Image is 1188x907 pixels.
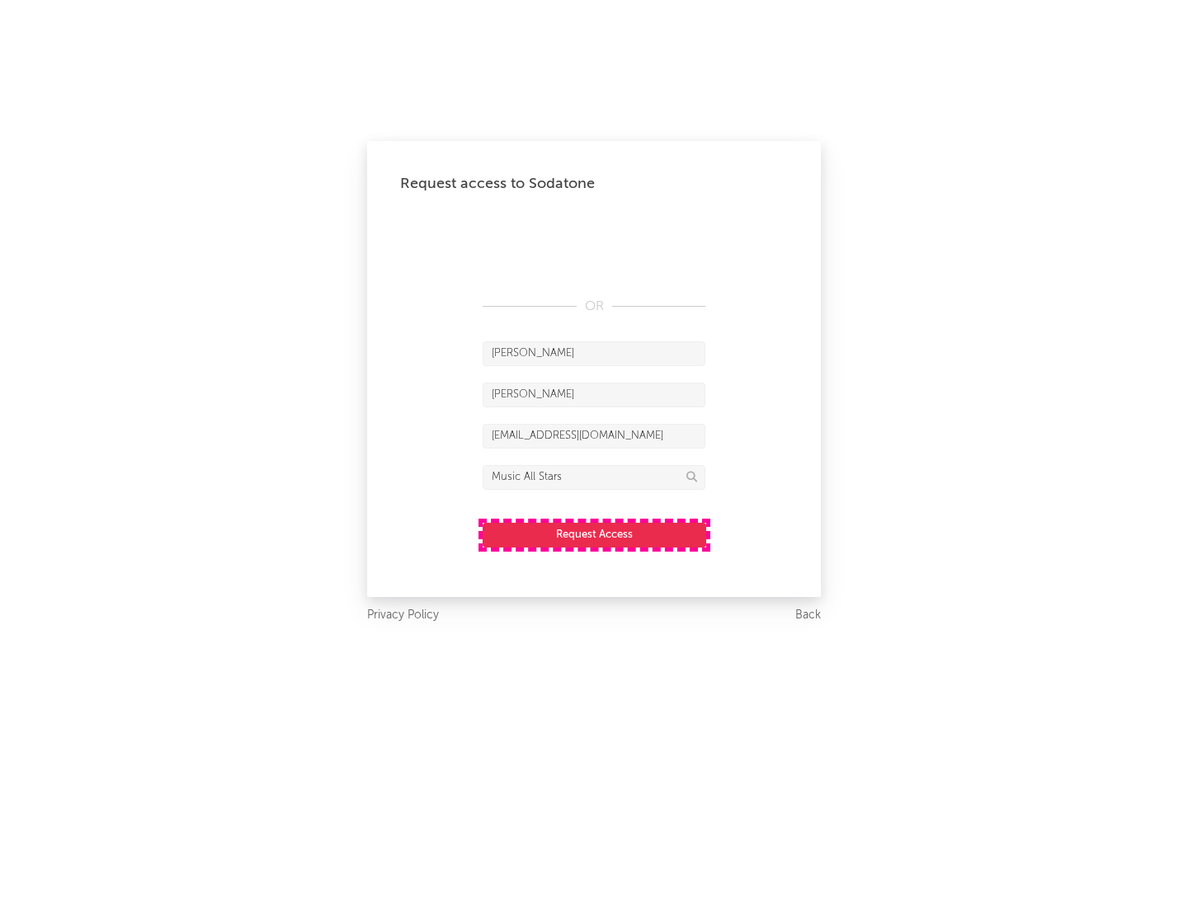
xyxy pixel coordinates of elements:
a: Back [795,605,821,626]
input: Email [483,424,705,449]
input: First Name [483,341,705,366]
input: Division [483,465,705,490]
button: Request Access [483,523,706,547]
div: OR [483,297,705,317]
a: Privacy Policy [367,605,439,626]
input: Last Name [483,383,705,407]
div: Request access to Sodatone [400,174,788,194]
